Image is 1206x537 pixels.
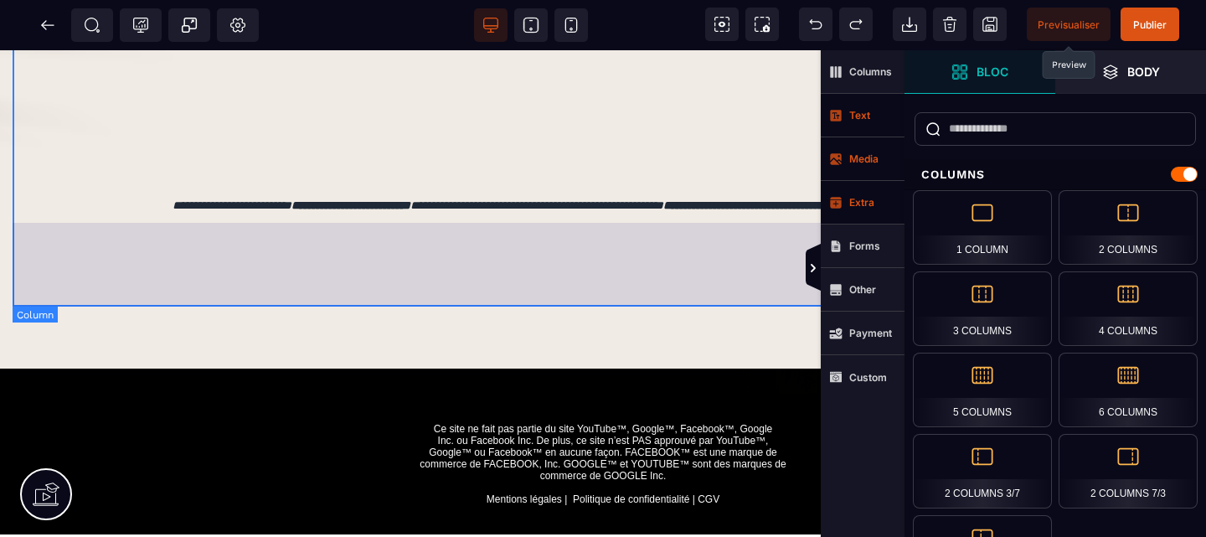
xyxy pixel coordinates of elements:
[913,190,1052,265] div: 1 Column
[1027,8,1111,41] span: Preview
[913,434,1052,509] div: 2 Columns 3/7
[1127,65,1160,78] strong: Body
[745,8,779,41] span: Screenshot
[849,152,879,165] strong: Media
[904,50,1055,94] span: Open Blocks
[849,109,870,121] strong: Text
[913,353,1052,427] div: 5 Columns
[44,44,189,57] div: Domaine: [DOMAIN_NAME]
[904,159,1206,190] div: Columns
[1059,353,1198,427] div: 6 Columns
[977,65,1008,78] strong: Bloc
[364,369,842,459] text: Ce site ne fait pas partie du site YouTube™, Google™, Facebook™, Google Inc. ou Facebook Inc. De ...
[86,99,129,110] div: Domaine
[1059,434,1198,509] div: 2 Columns 7/3
[849,283,876,296] strong: Other
[1059,190,1198,265] div: 2 Columns
[181,17,198,34] span: Popup
[1059,271,1198,346] div: 4 Columns
[849,240,880,252] strong: Forms
[84,17,100,34] span: SEO
[132,17,149,34] span: Tracking
[209,99,256,110] div: Mots-clés
[229,17,246,34] span: Setting Body
[913,271,1052,346] div: 3 Columns
[1055,50,1206,94] span: Open Layer Manager
[1038,18,1100,31] span: Previsualiser
[849,196,874,209] strong: Extra
[849,327,892,339] strong: Payment
[849,65,892,78] strong: Columns
[705,8,739,41] span: View components
[1133,18,1167,31] span: Publier
[849,371,887,384] strong: Custom
[68,97,81,111] img: tab_domain_overview_orange.svg
[27,27,40,40] img: logo_orange.svg
[190,97,204,111] img: tab_keywords_by_traffic_grey.svg
[27,44,40,57] img: website_grey.svg
[47,27,82,40] div: v 4.0.25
